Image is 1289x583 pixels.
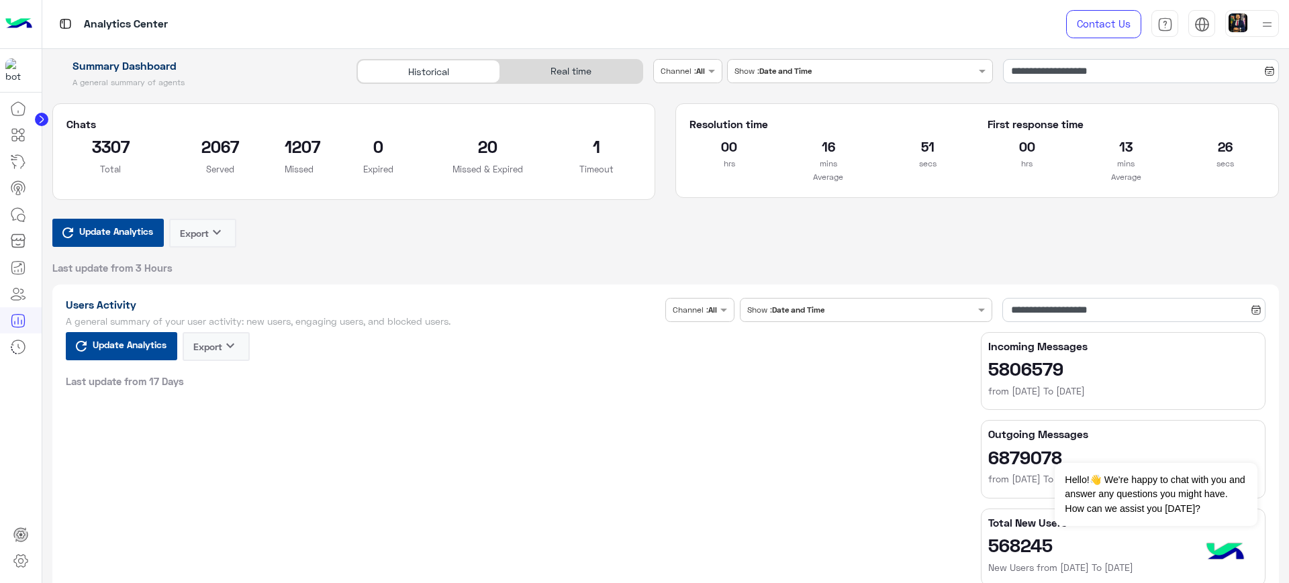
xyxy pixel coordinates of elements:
img: 1403182699927242 [5,58,30,83]
i: keyboard_arrow_down [222,337,238,354]
h5: A general summary of your user activity: new users, engaging users, and blocked users. [66,316,661,327]
h5: First response time [988,117,1265,131]
h2: 2067 [175,136,265,157]
button: Exportkeyboard_arrow_down [183,332,250,361]
h6: New Users from [DATE] To [DATE] [988,561,1258,574]
b: All [696,66,705,76]
span: Update Analytics [76,222,156,240]
h2: 13 [1086,136,1165,157]
a: tab [1151,10,1178,38]
h2: 5806579 [988,358,1258,379]
img: tab [57,15,74,32]
h2: 00 [988,136,1067,157]
b: Date and Time [772,305,824,315]
h5: A general summary of agents [52,77,342,88]
h2: 1207 [285,136,314,157]
h5: Incoming Messages [988,339,1258,353]
h2: 3307 [66,136,156,157]
button: Exportkeyboard_arrow_down [169,219,236,248]
p: Analytics Center [84,15,168,34]
p: Missed [285,162,314,176]
h6: from [DATE] To [DATE] [988,384,1258,398]
i: keyboard_arrow_down [209,224,225,240]
h1: Summary Dashboard [52,59,342,72]
p: Average [689,170,967,184]
h2: 20 [443,136,532,157]
h2: 6879078 [988,446,1258,468]
h2: 568245 [988,534,1258,555]
div: Historical [357,60,499,83]
p: secs [1186,157,1265,170]
a: Contact Us [1066,10,1141,38]
p: Average [988,170,1265,184]
h2: 16 [789,136,868,157]
p: mins [789,157,868,170]
h2: 00 [689,136,769,157]
p: hrs [988,157,1067,170]
p: Missed & Expired [443,162,532,176]
p: Expired [334,162,423,176]
p: mins [1086,157,1165,170]
h2: 51 [888,136,967,157]
p: hrs [689,157,769,170]
button: Update Analytics [66,332,177,360]
h5: Chats [66,117,642,131]
img: Logo [5,10,32,38]
span: Last update from 3 Hours [52,261,173,274]
h1: Users Activity [66,298,661,311]
b: Date and Time [759,66,812,76]
h5: Total New Users [988,516,1258,529]
img: tab [1157,17,1173,32]
p: Total [66,162,156,176]
h2: 1 [553,136,642,157]
h5: Resolution time [689,117,967,131]
img: userImage [1229,13,1247,32]
span: Last update from 17 Days [66,374,184,388]
h2: 26 [1186,136,1265,157]
div: Real time [500,60,642,83]
b: All [708,305,717,315]
span: Update Analytics [89,335,170,354]
img: profile [1259,16,1276,33]
h2: 0 [334,136,423,157]
img: hulul-logo.png [1202,529,1249,576]
h6: from [DATE] To [DATE] [988,472,1258,486]
h5: Outgoing Messages [988,427,1258,441]
img: tab [1194,17,1210,32]
p: Served [175,162,265,176]
button: Update Analytics [52,219,164,247]
span: Hello!👋 We're happy to chat with you and answer any questions you might have. How can we assist y... [1055,463,1257,526]
p: Timeout [553,162,642,176]
p: secs [888,157,967,170]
